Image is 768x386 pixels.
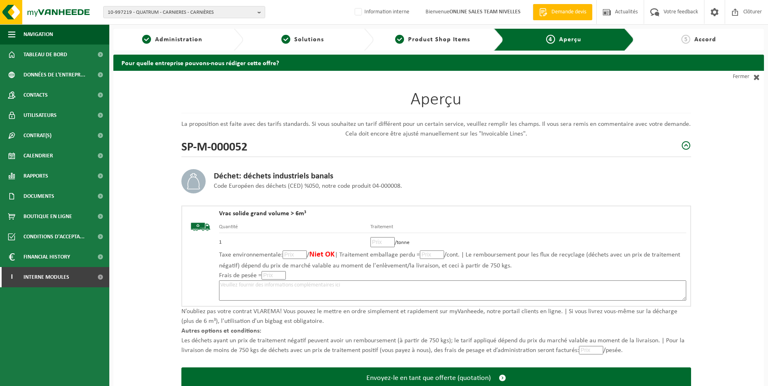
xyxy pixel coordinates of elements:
h4: Vrac solide grand volume > 6m³ [219,210,686,217]
button: 10-997219 - QUATRUM - CARNIERES - CARNIÈRES [103,6,265,18]
span: Administration [155,36,202,43]
span: Niet OK [309,251,335,259]
span: Demande devis [549,8,588,16]
span: Navigation [23,24,53,45]
input: Prix [283,250,307,259]
h3: Déchet: déchets industriels banals [214,172,402,181]
p: Taxe environnementale: / | Traitement emballage perdu = /cont. | Le remboursement pour les flux d... [219,249,686,271]
a: 5Accord [638,35,760,45]
label: Information interne [353,6,409,18]
a: 1Administration [117,35,227,45]
input: Prix [579,346,603,354]
a: 3Product Shop Items [378,35,487,45]
span: Boutique en ligne [23,206,72,227]
span: Contrat(s) [23,125,51,146]
td: /tonne [370,233,686,249]
span: 1 [142,35,151,44]
input: Prix [420,250,444,259]
p: Les déchets ayant un prix de traitement négatif peuvent avoir un remboursement (à partir de 750 k... [181,336,691,355]
p: La proposition est faite avec des tarifs standards. Si vous souhaitez un tarif différent pour un ... [181,119,691,139]
p: Code Européen des déchets (CED) %050, notre code produit 04-000008. [214,181,402,191]
span: Contacts [23,85,48,105]
span: Interne modules [23,267,69,287]
h2: SP-M-000052 [181,139,247,153]
span: Conditions d'accepta... [23,227,85,247]
span: Solutions [294,36,324,43]
span: Aperçu [559,36,581,43]
span: Financial History [23,247,70,267]
span: Calendrier [23,146,53,166]
span: 5 [681,35,690,44]
span: Rapports [23,166,48,186]
span: I [8,267,15,287]
a: Fermer [691,71,764,83]
a: 4Aperçu [510,35,617,45]
span: Product Shop Items [408,36,470,43]
span: 2 [281,35,290,44]
p: Frais de pesée = [219,271,686,280]
th: Quantité [219,223,370,233]
th: Traitement [370,223,686,233]
span: Données de l'entrepr... [23,65,85,85]
p: N’oubliez pas votre contrat VLAREMA! Vous pouvez le mettre en ordre simplement et rapidement sur ... [181,307,691,326]
input: Prix [370,237,395,247]
span: Accord [694,36,716,43]
input: Prix [262,271,286,280]
span: 4 [546,35,555,44]
span: Tableau de bord [23,45,67,65]
strong: ONLINE SALES TEAM NIVELLES [449,9,521,15]
span: Envoyez-le en tant que offerte (quotation) [366,374,491,382]
a: Demande devis [533,4,592,20]
a: 2Solutions [247,35,357,45]
td: 1 [219,233,370,249]
img: BL-SO-LV.png [186,210,215,243]
span: 10-997219 - QUATRUM - CARNIERES - CARNIÈRES [108,6,254,19]
h1: Aperçu [181,91,691,113]
p: Autres options et conditions: [181,326,691,336]
span: Utilisateurs [23,105,57,125]
h2: Pour quelle entreprise pouvons-nous rédiger cette offre? [113,55,764,70]
span: 3 [395,35,404,44]
span: Documents [23,186,54,206]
